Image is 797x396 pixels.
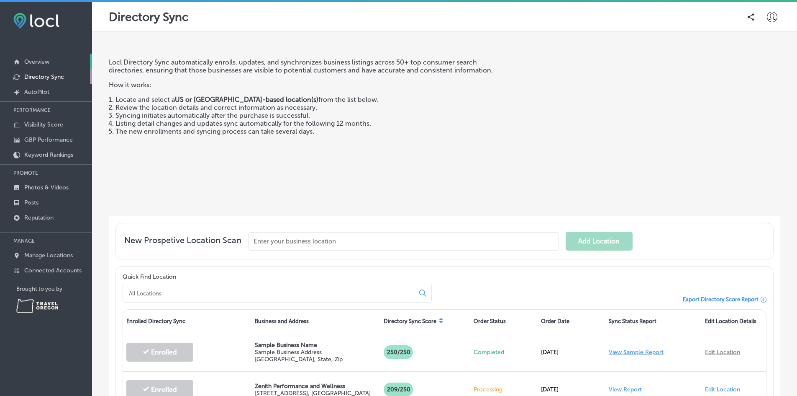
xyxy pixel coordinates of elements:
p: How it works: [109,74,507,89]
p: Overview [24,58,49,65]
a: Edit Location [705,349,740,356]
div: Enrolled Directory Sync [123,310,251,333]
iframe: Locl: Directory Sync Overview [514,58,780,208]
input: All Locations [128,290,413,297]
p: Keyword Rankings [24,151,73,158]
p: AutoPilot [24,88,49,96]
p: GBP Performance [24,136,73,143]
p: Sample Business Name [255,342,377,349]
a: View Sample Report [609,349,664,356]
div: Directory Sync Score [380,310,470,333]
li: The new enrollments and syncing process can take several days. [115,127,507,135]
li: Locate and select a from the list below. [115,96,507,104]
label: Quick Find Location [123,273,176,280]
div: Business and Address [251,310,380,333]
img: fda3e92497d09a02dc62c9cd864e3231.png [13,13,59,28]
img: Travel Oregon [16,299,58,313]
div: Order Status [470,310,538,333]
div: Edit Location Details [702,310,766,333]
p: Processing [474,386,534,393]
p: Reputation [24,214,54,221]
p: [GEOGRAPHIC_DATA], State, Zip [255,356,377,363]
p: Completed [474,349,534,356]
p: Brought to you by [16,286,92,292]
p: Zenith Performance and Wellness [255,383,377,390]
button: Enrolled [126,343,193,362]
p: Visibility Score [24,121,63,128]
p: Sample Business Address [255,349,377,356]
p: Locl Directory Sync automatically enrolls, updates, and synchronizes business listings across 50+... [109,58,507,74]
div: [DATE] [538,340,605,364]
button: Add Location [566,232,633,251]
li: Listing detail changes and updates sync automatically for the following 12 months. [115,119,507,127]
input: Enter your business location [248,232,559,251]
span: New Prospetive Location Scan [124,235,241,251]
p: Manage Locations [24,252,73,259]
p: Posts [24,199,38,206]
p: Directory Sync [109,10,188,24]
p: Directory Sync [24,73,64,80]
strong: US or [GEOGRAPHIC_DATA]-based location(s) [175,96,318,104]
span: Export Directory Score Report [683,296,759,303]
p: 250/250 [384,345,413,359]
a: Edit Location [705,386,740,393]
div: Order Date [538,310,605,333]
li: Review the location details and correct information as necessary. [115,104,507,111]
div: Sync Status Report [605,310,702,333]
a: View Report [609,386,642,393]
p: Photos & Videos [24,184,69,191]
li: Syncing initiates automatically after the purchase is successful. [115,111,507,119]
p: Connected Accounts [24,267,82,274]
